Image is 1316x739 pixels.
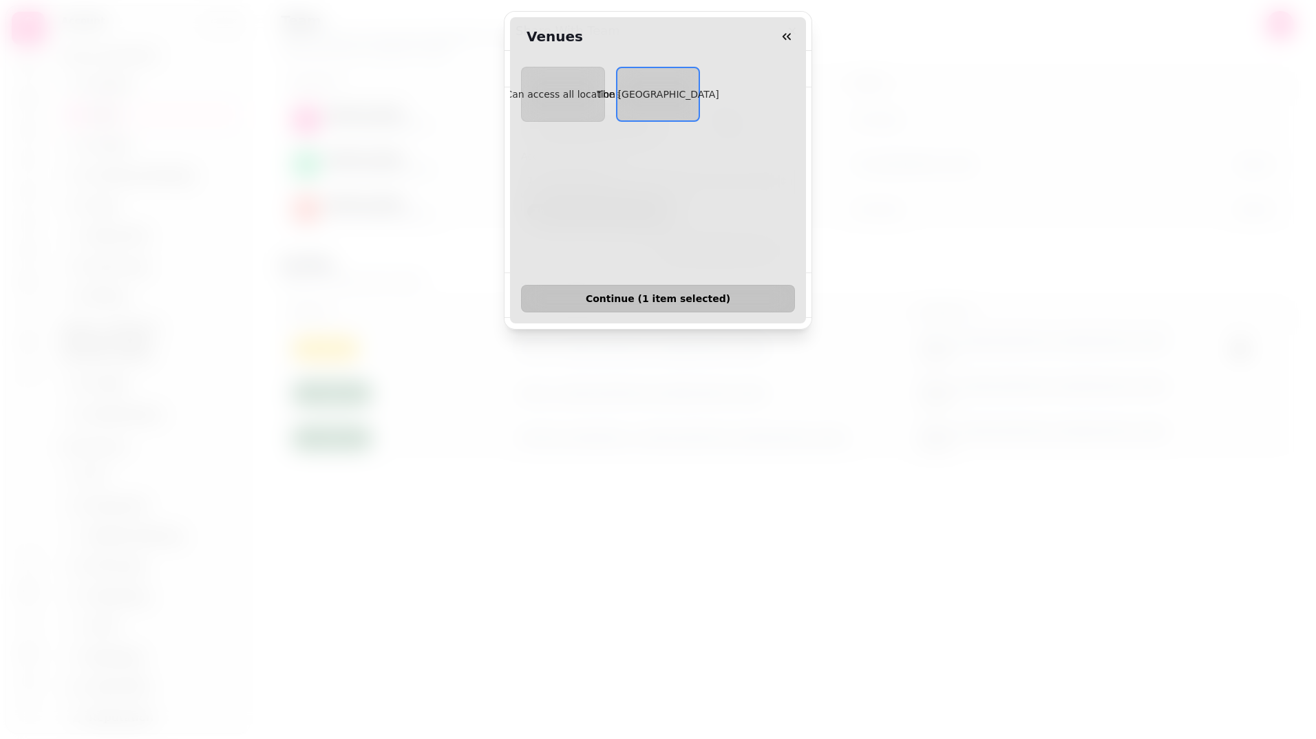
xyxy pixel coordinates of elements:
button: Can access all locations [521,67,605,122]
span: Can access all locations [506,89,621,100]
span: Continue ( 1 item selected ) [533,294,783,303]
button: The [GEOGRAPHIC_DATA] [616,67,700,122]
span: The [GEOGRAPHIC_DATA] [597,89,719,100]
button: Continue (1 item selected) [521,285,795,312]
h2: Venues [521,27,583,46]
